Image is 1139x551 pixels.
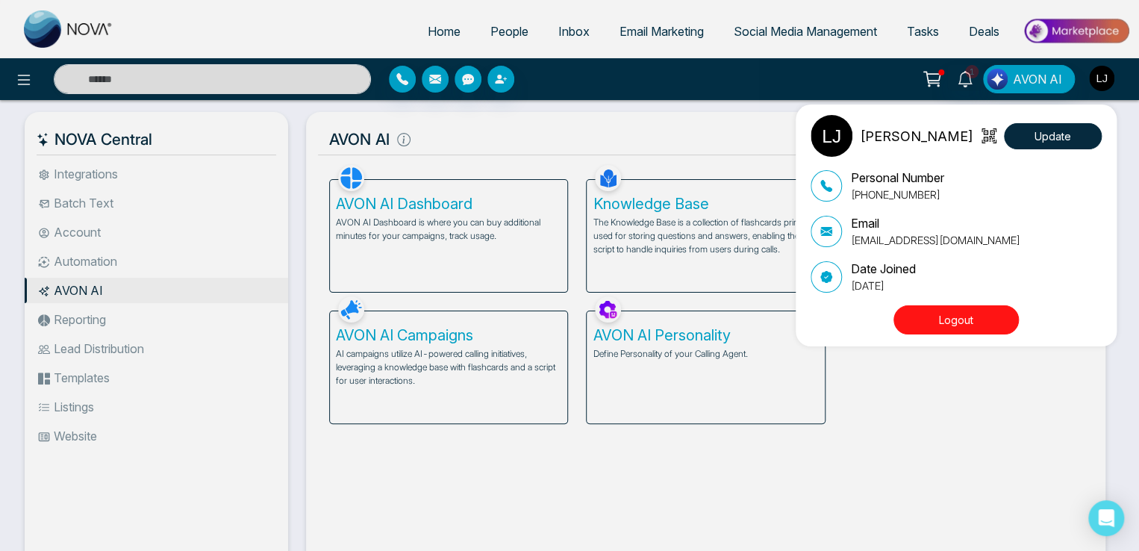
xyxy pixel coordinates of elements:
[893,305,1019,334] button: Logout
[851,260,916,278] p: Date Joined
[851,214,1020,232] p: Email
[1004,123,1102,149] button: Update
[851,278,916,293] p: [DATE]
[851,232,1020,248] p: [EMAIL_ADDRESS][DOMAIN_NAME]
[860,126,973,146] p: [PERSON_NAME]
[851,169,944,187] p: Personal Number
[1088,500,1124,536] div: Open Intercom Messenger
[851,187,944,202] p: [PHONE_NUMBER]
